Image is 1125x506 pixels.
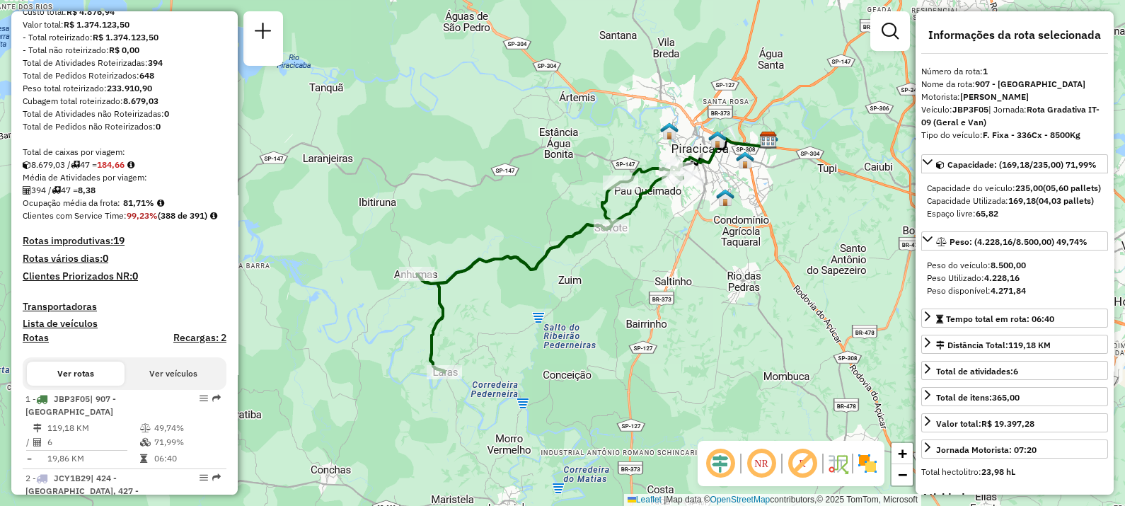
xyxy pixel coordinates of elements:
[154,452,221,466] td: 06:40
[23,197,120,208] span: Ocupação média da frota:
[23,332,49,344] a: Rotas
[107,83,152,93] strong: 233.910,90
[984,272,1020,283] strong: 4.228,16
[976,208,998,219] strong: 65,82
[109,45,139,55] strong: R$ 0,00
[25,435,33,449] td: /
[983,130,1080,140] strong: F. Fixa - 336Cx - 8500Kg
[898,466,907,483] span: −
[158,210,207,221] strong: (388 de 391)
[23,146,226,159] div: Total de caixas por viagem:
[47,452,139,466] td: 19,86 KM
[927,284,1102,297] div: Peso disponível:
[67,6,115,17] strong: R$ 4.876,94
[23,69,226,82] div: Total de Pedidos Roteirizados:
[927,260,1026,270] span: Peso do veículo:
[921,129,1108,142] div: Tipo do veículo:
[921,103,1108,129] div: Veículo:
[113,234,125,247] strong: 19
[991,285,1026,296] strong: 4.271,84
[249,17,277,49] a: Nova sessão e pesquisa
[23,159,226,171] div: 8.679,03 / 47 =
[921,387,1108,406] a: Total de itens:365,00
[898,444,907,462] span: +
[927,272,1102,284] div: Peso Utilizado:
[921,91,1108,103] div: Motorista:
[744,447,778,481] span: Ocultar NR
[52,186,61,195] i: Total de rotas
[1008,195,1036,206] strong: 169,18
[921,104,1100,127] span: | Jornada:
[47,435,139,449] td: 6
[140,424,151,432] i: % de utilização do peso
[23,82,226,95] div: Peso total roteirizado:
[23,318,226,330] h4: Lista de veículos
[125,362,222,386] button: Ver veículos
[23,57,226,69] div: Total de Atividades Roteirizadas:
[25,393,116,417] span: | 907 - [GEOGRAPHIC_DATA]
[23,6,226,18] div: Custo total:
[921,309,1108,328] a: Tempo total em rota: 06:40
[921,176,1108,226] div: Capacidade: (169,18/235,00) 71,99%
[33,438,42,447] i: Total de Atividades
[892,464,913,485] a: Zoom out
[23,171,226,184] div: Média de Atividades por viagem:
[210,212,217,220] em: Rotas cross docking consideradas
[826,452,849,475] img: Fluxo de ruas
[952,104,988,115] strong: JBP3F05
[785,447,819,481] span: Exibir rótulo
[23,18,226,31] div: Valor total:
[139,70,154,81] strong: 648
[154,421,221,435] td: 49,74%
[927,195,1102,207] div: Capacidade Utilizada:
[1013,366,1018,376] strong: 6
[856,452,879,475] img: Exibir/Ocultar setores
[54,393,90,404] span: JBP3F05
[164,108,169,119] strong: 0
[1036,195,1094,206] strong: (04,03 pallets)
[25,452,33,466] td: =
[156,121,161,132] strong: 0
[624,494,921,506] div: Map data © contributors,© 2025 TomTom, Microsoft
[936,418,1034,430] div: Valor total:
[27,362,125,386] button: Ver rotas
[23,184,226,197] div: 394 / 47 =
[200,394,208,403] em: Opções
[991,260,1026,270] strong: 8.500,00
[983,66,988,76] strong: 1
[628,495,662,505] a: Leaflet
[23,44,226,57] div: - Total não roteirizado:
[23,210,127,221] span: Clientes com Service Time:
[664,495,666,505] span: |
[154,435,221,449] td: 71,99%
[936,366,1018,376] span: Total de atividades:
[736,151,754,169] img: 480 UDC Light Piracicaba
[1008,340,1051,350] span: 119,18 KM
[157,199,164,207] em: Média calculada utilizando a maior ocupação (%Peso ou %Cubagem) de cada rota da sessão. Rotas cro...
[23,253,226,265] h4: Rotas vários dias:
[921,154,1108,173] a: Capacidade: (169,18/235,00) 71,99%
[921,28,1108,42] h4: Informações da rota selecionada
[936,339,1051,352] div: Distância Total:
[23,108,226,120] div: Total de Atividades não Roteirizadas:
[123,197,154,208] strong: 81,71%
[23,161,31,169] i: Cubagem total roteirizado
[47,421,139,435] td: 119,18 KM
[23,95,226,108] div: Cubagem total roteirizado:
[708,130,727,149] img: UDC Light Armazém Piracicaba
[950,236,1087,247] span: Peso: (4.228,16/8.500,00) 49,74%
[710,495,771,505] a: OpenStreetMap
[947,159,1097,170] span: Capacidade: (169,18/235,00) 71,99%
[927,207,1102,220] div: Espaço livre:
[946,314,1054,324] span: Tempo total em rota: 06:40
[23,186,31,195] i: Total de Atividades
[921,413,1108,432] a: Valor total:R$ 19.397,28
[981,418,1034,429] strong: R$ 19.397,28
[876,17,904,45] a: Exibir filtros
[660,122,679,140] img: WCL Santa Terezinha
[140,438,151,447] i: % de utilização da cubagem
[127,210,158,221] strong: 99,23%
[981,466,1015,477] strong: 23,98 hL
[173,332,226,344] h4: Recargas: 2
